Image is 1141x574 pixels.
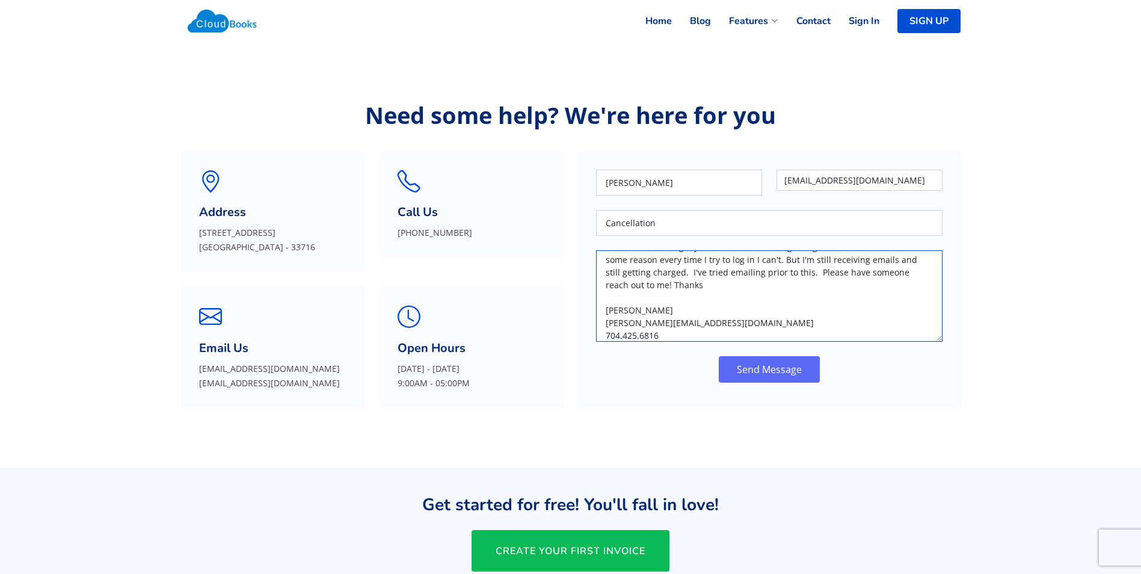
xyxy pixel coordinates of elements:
a: Blog [672,8,711,34]
a: Features [711,8,778,34]
span: Features [729,14,768,28]
p: [PHONE_NUMBER] [398,226,546,240]
h3: Email Us [199,341,347,356]
a: SIGN UP [897,9,961,33]
img: Cloudbooks Logo [181,3,263,39]
input: Your Email [777,170,943,191]
button: Send Message [719,356,820,383]
span: CREATE YOUR FIRST INVOICE [496,545,645,558]
p: [STREET_ADDRESS] [GEOGRAPHIC_DATA] - 33716 [199,226,347,255]
a: Sign In [831,8,879,34]
h3: Get started for free! You'll fall in love! [306,496,835,513]
p: [EMAIL_ADDRESS][DOMAIN_NAME] [EMAIL_ADDRESS][DOMAIN_NAME] [199,362,347,390]
h3: Address [199,205,347,220]
a: CREATE YOUR FIRST INVOICE [472,530,669,572]
h3: Call Us [398,205,546,220]
input: Subject [596,210,943,236]
a: Home [627,8,672,34]
input: Your Name [596,170,762,196]
p: [DATE] - [DATE] 9:00AM - 05:00PM [398,362,546,390]
h3: Open Hours [398,341,546,356]
p: Need some help? We're here for you [181,102,961,128]
a: Contact [778,8,831,34]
